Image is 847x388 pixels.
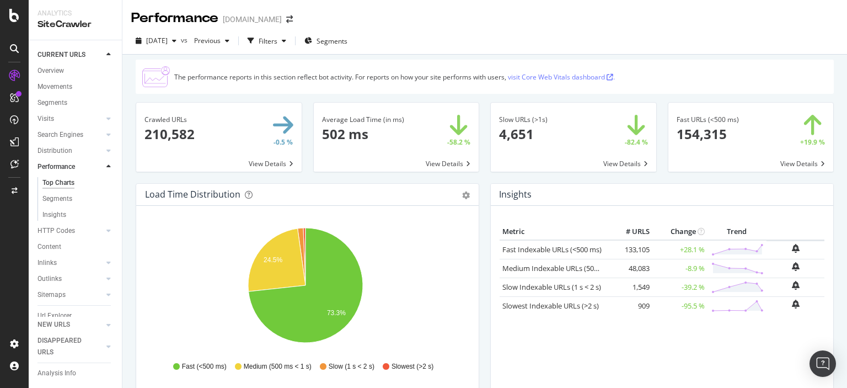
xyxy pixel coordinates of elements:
a: Outlinks [37,273,103,285]
div: bell-plus [792,281,800,290]
button: [DATE] [131,32,181,50]
div: Load Time Distribution [145,189,240,200]
td: 48,083 [608,259,652,278]
a: Overview [37,65,114,77]
a: visit Core Web Vitals dashboard . [508,72,615,82]
span: 2025 Oct. 2nd [146,36,168,45]
a: Visits [37,113,103,125]
div: arrow-right-arrow-left [286,15,293,23]
button: Previous [190,32,234,50]
td: -8.9 % [652,259,707,278]
button: Segments [300,32,352,50]
div: Outlinks [37,273,62,285]
a: Segments [42,193,114,205]
text: 24.5% [264,256,282,264]
img: CjTTJyXI.png [142,66,170,87]
span: vs [181,35,190,45]
div: Filters [259,36,277,46]
a: DISAPPEARED URLS [37,335,103,358]
a: Content [37,241,114,253]
div: Visits [37,113,54,125]
a: Movements [37,81,114,93]
th: Change [652,224,707,240]
div: The performance reports in this section reflect bot activity. For reports on how your site perfor... [174,72,615,82]
a: Performance [37,161,103,173]
a: Sitemaps [37,289,103,301]
a: Distribution [37,145,103,157]
div: HTTP Codes [37,225,75,237]
th: Metric [500,224,608,240]
a: Fast Indexable URLs (<500 ms) [502,245,602,254]
td: 1,549 [608,278,652,296]
td: -95.5 % [652,296,707,315]
a: Insights [42,209,114,221]
div: Url Explorer [37,310,72,322]
div: Top Charts [42,177,74,189]
div: NEW URLS [37,319,70,331]
span: Fast (<500 ms) [182,362,227,371]
a: Analysis Info [37,368,114,379]
div: Segments [42,193,72,205]
a: Search Engines [37,129,103,141]
a: Slowest Indexable URLs (>2 s) [502,301,599,311]
div: Overview [37,65,64,77]
div: Performance [37,161,75,173]
a: Medium Indexable URLs (500 ms < 1 s) [502,263,628,273]
div: Search Engines [37,129,83,141]
span: Previous [190,36,221,45]
div: Open Intercom Messenger [810,350,836,377]
a: Slow Indexable URLs (1 s < 2 s) [502,282,601,292]
div: bell-plus [792,300,800,309]
th: # URLS [608,224,652,240]
span: Segments [317,36,347,46]
td: 133,105 [608,240,652,259]
div: [DOMAIN_NAME] [223,14,282,25]
div: Sitemaps [37,289,66,301]
td: +28.1 % [652,240,707,259]
a: Segments [37,97,114,109]
div: gear [462,192,470,199]
td: 909 [608,296,652,315]
div: Analytics [37,9,113,18]
h4: Insights [499,187,532,202]
div: Insights [42,209,66,221]
div: Movements [37,81,72,93]
th: Trend [707,224,766,240]
a: CURRENT URLS [37,49,103,61]
span: Slow (1 s < 2 s) [329,362,374,371]
a: Top Charts [42,177,114,189]
svg: A chart. [145,224,466,352]
div: CURRENT URLS [37,49,85,61]
div: Segments [37,97,67,109]
td: -39.2 % [652,278,707,296]
div: Performance [131,9,218,28]
div: bell-plus [792,244,800,253]
button: Filters [243,32,291,50]
span: Medium (500 ms < 1 s) [244,362,312,371]
div: Inlinks [37,257,57,269]
div: Analysis Info [37,368,76,379]
a: Inlinks [37,257,103,269]
div: SiteCrawler [37,18,113,31]
a: HTTP Codes [37,225,103,237]
span: Slowest (>2 s) [392,362,433,371]
div: Distribution [37,145,72,157]
div: DISAPPEARED URLS [37,335,93,358]
div: Content [37,241,61,253]
text: 73.3% [327,309,346,317]
div: bell-plus [792,262,800,271]
a: Url Explorer [37,310,114,322]
a: NEW URLS [37,319,103,331]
